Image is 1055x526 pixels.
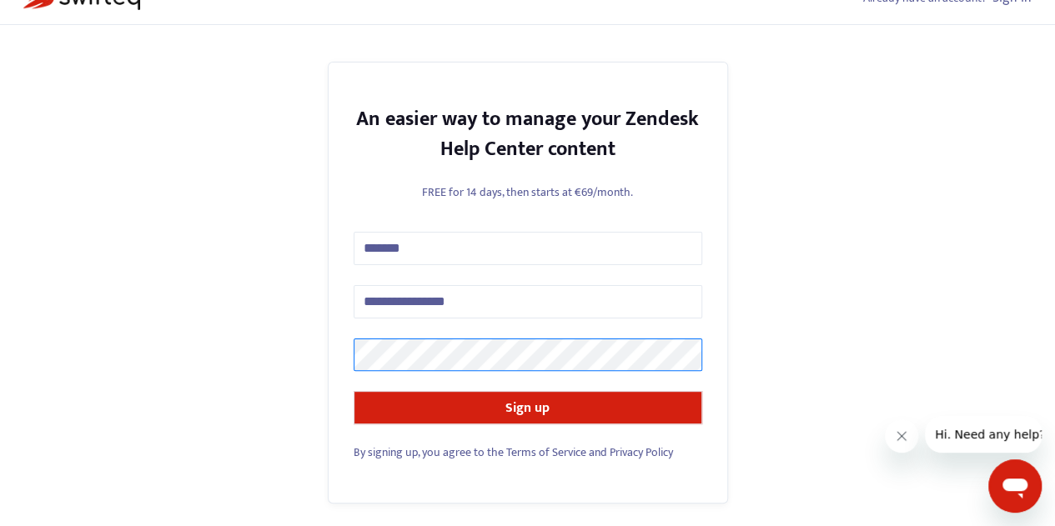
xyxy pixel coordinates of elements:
a: Terms of Service [506,443,586,462]
iframe: Close message [885,419,918,453]
strong: An easier way to manage your Zendesk Help Center content [356,103,699,166]
div: and [354,443,702,461]
p: FREE for 14 days, then starts at €69/month. [354,183,702,201]
iframe: Message from company [925,416,1042,453]
span: Hi. Need any help? [10,12,120,25]
strong: Sign up [505,397,550,419]
a: Privacy Policy [610,443,673,462]
button: Sign up [354,391,702,424]
iframe: Button to launch messaging window [988,459,1042,513]
span: By signing up, you agree to the [354,443,504,462]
